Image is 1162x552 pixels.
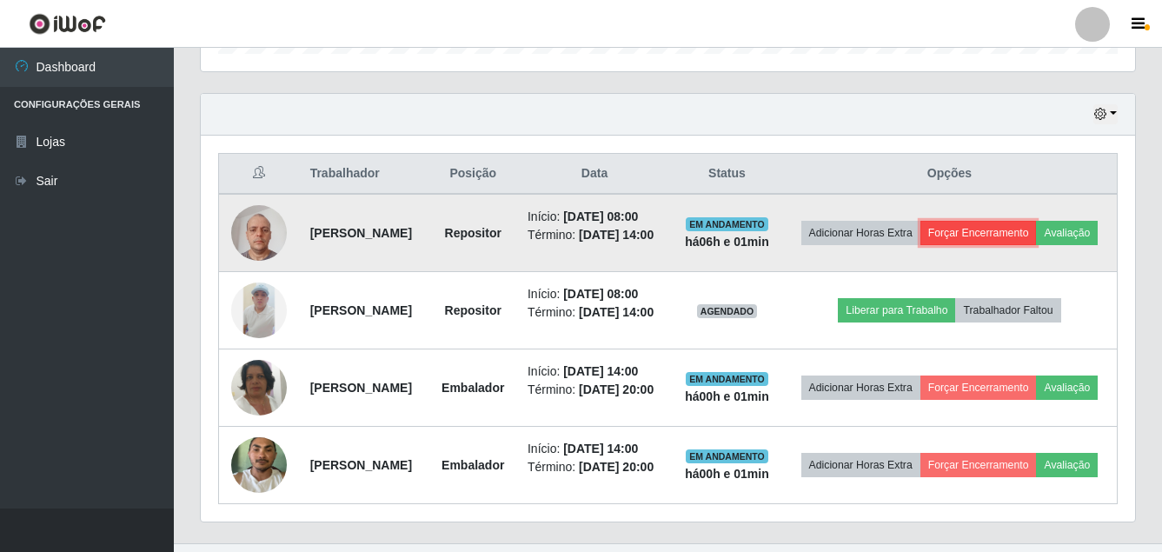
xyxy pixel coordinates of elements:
[445,303,501,317] strong: Repositor
[579,305,654,319] time: [DATE] 14:00
[231,283,287,338] img: 1745614323797.jpeg
[685,389,769,403] strong: há 00 h e 01 min
[686,372,768,386] span: EM ANDAMENTO
[528,381,661,399] li: Término:
[429,154,517,195] th: Posição
[310,303,412,317] strong: [PERSON_NAME]
[528,208,661,226] li: Início:
[672,154,782,195] th: Status
[1036,376,1098,400] button: Avaliação
[920,453,1037,477] button: Forçar Encerramento
[579,460,654,474] time: [DATE] 20:00
[579,382,654,396] time: [DATE] 20:00
[231,428,287,502] img: 1737051124467.jpeg
[300,154,429,195] th: Trabalhador
[685,235,769,249] strong: há 06 h e 01 min
[310,381,412,395] strong: [PERSON_NAME]
[528,362,661,381] li: Início:
[231,338,287,437] img: 1676496034794.jpeg
[517,154,672,195] th: Data
[1036,221,1098,245] button: Avaliação
[686,449,768,463] span: EM ANDAMENTO
[528,285,661,303] li: Início:
[920,376,1037,400] button: Forçar Encerramento
[445,226,501,240] strong: Repositor
[231,196,287,269] img: 1723391026413.jpeg
[528,440,661,458] li: Início:
[563,442,638,456] time: [DATE] 14:00
[920,221,1037,245] button: Forçar Encerramento
[563,364,638,378] time: [DATE] 14:00
[563,287,638,301] time: [DATE] 08:00
[1036,453,1098,477] button: Avaliação
[442,458,504,472] strong: Embalador
[579,228,654,242] time: [DATE] 14:00
[955,298,1060,323] button: Trabalhador Faltou
[801,221,920,245] button: Adicionar Horas Extra
[801,453,920,477] button: Adicionar Horas Extra
[685,467,769,481] strong: há 00 h e 01 min
[801,376,920,400] button: Adicionar Horas Extra
[697,304,758,318] span: AGENDADO
[686,217,768,231] span: EM ANDAMENTO
[310,226,412,240] strong: [PERSON_NAME]
[563,209,638,223] time: [DATE] 08:00
[528,303,661,322] li: Término:
[782,154,1118,195] th: Opções
[29,13,106,35] img: CoreUI Logo
[838,298,955,323] button: Liberar para Trabalho
[442,381,504,395] strong: Embalador
[310,458,412,472] strong: [PERSON_NAME]
[528,226,661,244] li: Término:
[528,458,661,476] li: Término:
